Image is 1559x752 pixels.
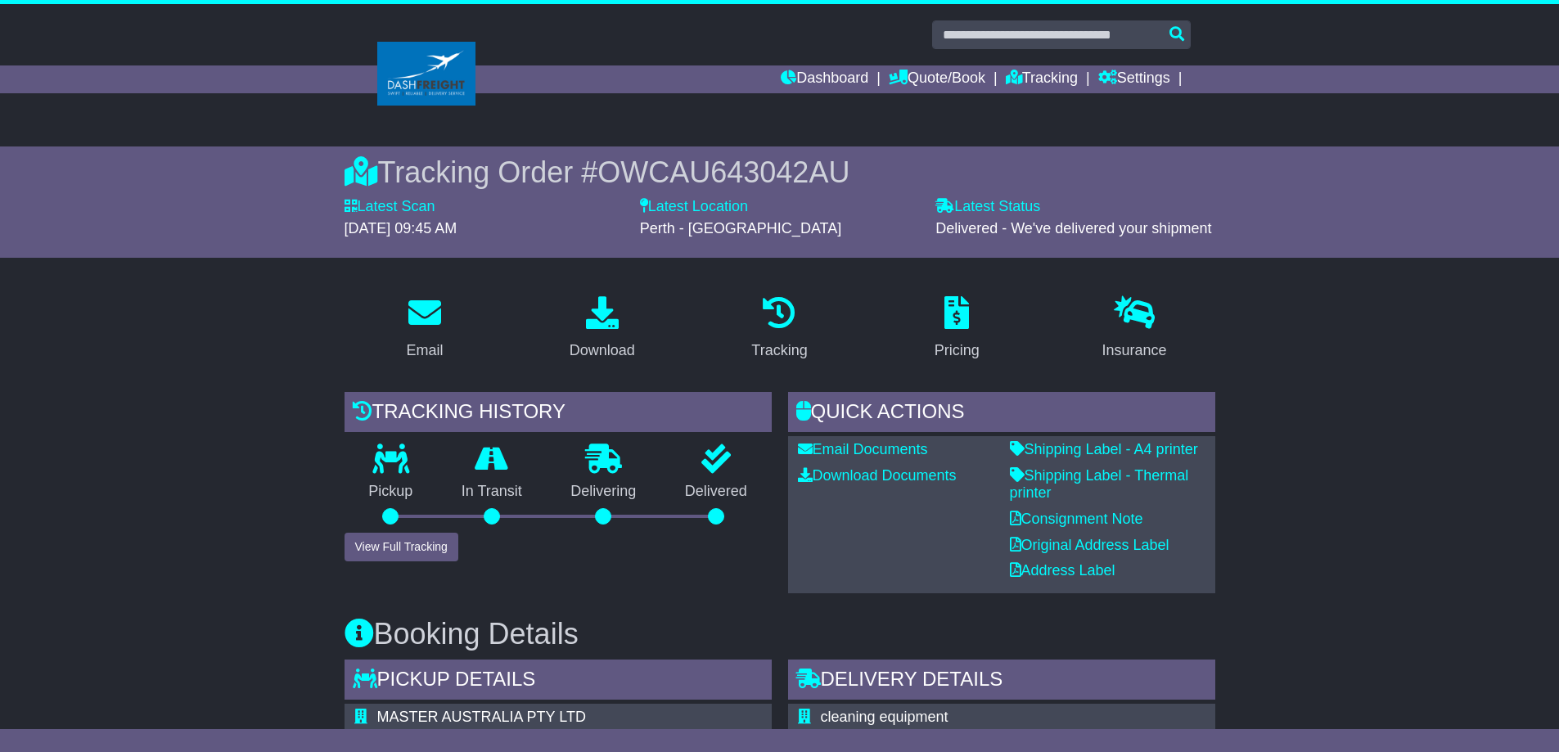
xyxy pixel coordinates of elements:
div: Pickup Details [345,660,772,704]
a: Shipping Label - Thermal printer [1010,467,1189,502]
button: View Full Tracking [345,533,458,561]
a: Settings [1098,65,1170,93]
div: Quick Actions [788,392,1215,436]
span: Delivered - We've delivered your shipment [935,220,1211,236]
p: Pickup [345,483,438,501]
a: Tracking [741,290,818,367]
span: OWCAU643042AU [597,155,849,189]
a: Quote/Book [889,65,985,93]
span: Perth - [GEOGRAPHIC_DATA] [640,220,841,236]
div: Download [570,340,635,362]
p: Delivering [547,483,661,501]
div: Email [406,340,443,362]
a: Insurance [1092,290,1178,367]
label: Latest Status [935,198,1040,216]
a: Dashboard [781,65,868,93]
label: Latest Scan [345,198,435,216]
a: Address Label [1010,562,1115,579]
a: Consignment Note [1010,511,1143,527]
a: Tracking [1006,65,1078,93]
div: Insurance [1102,340,1167,362]
a: Pricing [924,290,990,367]
div: Tracking [751,340,807,362]
a: Download Documents [798,467,957,484]
a: Original Address Label [1010,537,1169,553]
p: Delivered [660,483,772,501]
div: Delivery Details [788,660,1215,704]
span: MASTER AUSTRALIA PTY LTD [377,709,586,725]
span: [DATE] 09:45 AM [345,220,457,236]
span: cleaning equipment [821,709,948,725]
a: Email Documents [798,441,928,457]
a: Download [559,290,646,367]
h3: Booking Details [345,618,1215,651]
a: Shipping Label - A4 printer [1010,441,1198,457]
label: Latest Location [640,198,748,216]
div: Tracking history [345,392,772,436]
p: In Transit [437,483,547,501]
div: Tracking Order # [345,155,1215,190]
div: Pricing [935,340,980,362]
a: Email [395,290,453,367]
